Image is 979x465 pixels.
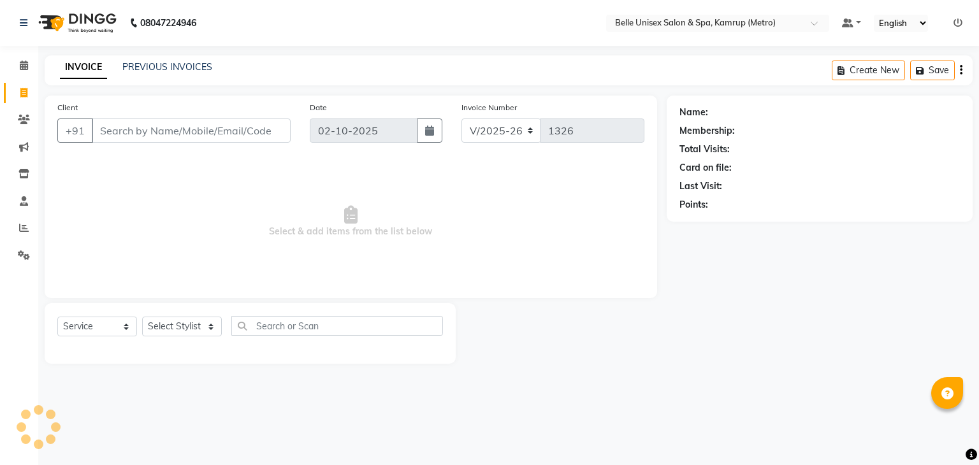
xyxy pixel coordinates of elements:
img: logo [33,5,120,41]
div: Total Visits: [679,143,730,156]
label: Date [310,102,327,113]
span: Select & add items from the list below [57,158,644,285]
div: Points: [679,198,708,211]
input: Search by Name/Mobile/Email/Code [92,118,291,143]
input: Search or Scan [231,316,443,336]
label: Invoice Number [461,102,517,113]
div: Card on file: [679,161,732,175]
a: INVOICE [60,56,107,79]
div: Last Visit: [679,180,722,193]
a: PREVIOUS INVOICES [122,61,212,73]
button: +91 [57,118,93,143]
div: Membership: [679,124,735,138]
button: Save [910,61,955,80]
div: Name: [679,106,708,119]
button: Create New [832,61,905,80]
label: Client [57,102,78,113]
b: 08047224946 [140,5,196,41]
